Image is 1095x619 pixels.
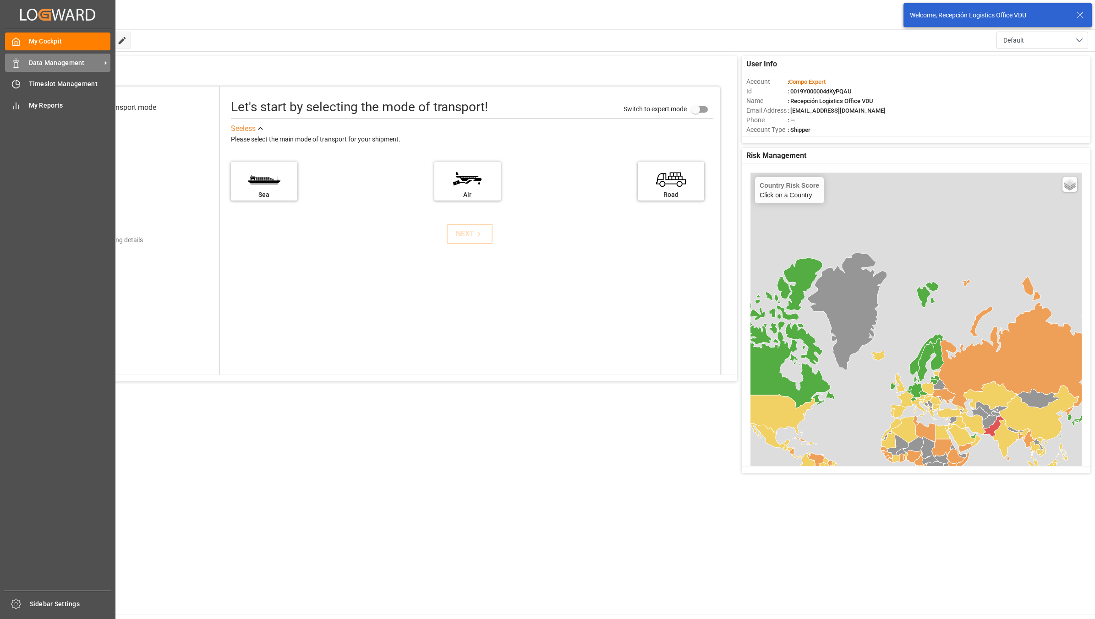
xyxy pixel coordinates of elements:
span: Name [746,96,788,106]
div: Let's start by selecting the mode of transport! [231,98,488,117]
span: : [788,78,826,85]
span: My Reports [29,101,111,110]
button: open menu [996,32,1088,49]
span: Account Type [746,125,788,135]
span: : [EMAIL_ADDRESS][DOMAIN_NAME] [788,107,886,114]
span: Data Management [29,58,101,68]
span: : Recepción Logistics Office VDU [788,98,873,104]
div: Air [439,190,496,200]
span: Risk Management [746,150,806,161]
span: Id [746,87,788,96]
a: My Reports [5,96,110,114]
a: My Cockpit [5,33,110,50]
h4: Country Risk Score [760,182,819,189]
div: NEXT [456,228,484,239]
span: Account [746,77,788,87]
span: : — [788,117,795,124]
span: Switch to expert mode [624,105,687,113]
span: : 0019Y000004dKyPQAU [788,88,852,95]
div: See less [231,123,256,134]
span: : Shipper [788,126,810,133]
div: Select transport mode [85,102,156,113]
span: User Info [746,59,777,70]
span: Phone [746,115,788,125]
span: Timeslot Management [29,79,111,89]
span: My Cockpit [29,37,111,46]
div: Road [642,190,700,200]
span: Default [1003,36,1024,45]
div: Click on a Country [760,182,819,199]
div: Sea [235,190,293,200]
span: Compo Expert [789,78,826,85]
a: Layers [1062,177,1077,192]
button: NEXT [447,224,493,244]
span: Email Address [746,106,788,115]
div: Welcome, Recepción Logistics Office VDU [910,11,1068,20]
span: Sidebar Settings [30,599,112,609]
div: Please select the main mode of transport for your shipment. [231,134,713,145]
a: Timeslot Management [5,75,110,93]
